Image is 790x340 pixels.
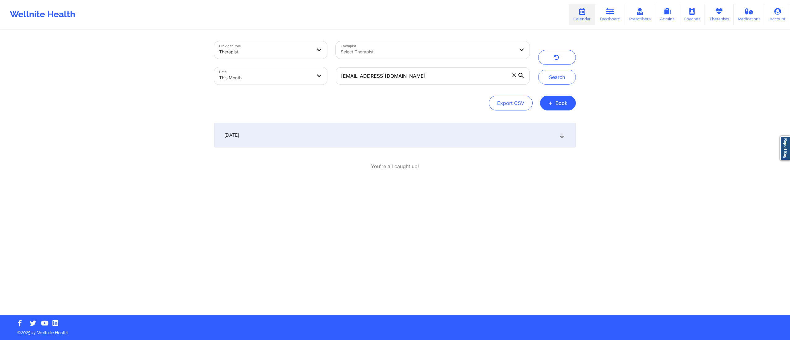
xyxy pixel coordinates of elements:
[705,4,734,25] a: Therapists
[371,163,419,170] p: You're all caught up!
[540,96,576,110] button: +Book
[489,96,533,110] button: Export CSV
[655,4,679,25] a: Admins
[625,4,655,25] a: Prescribers
[780,136,790,160] a: Report Bug
[765,4,790,25] a: Account
[734,4,765,25] a: Medications
[679,4,705,25] a: Coaches
[219,71,312,85] div: This Month
[224,132,239,138] span: [DATE]
[538,70,576,85] button: Search
[219,45,312,59] div: Therapist
[13,325,777,336] p: © 2025 by Wellnite Health
[336,67,530,85] input: Search Appointments
[569,4,595,25] a: Calendar
[548,101,553,105] span: +
[595,4,625,25] a: Dashboard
